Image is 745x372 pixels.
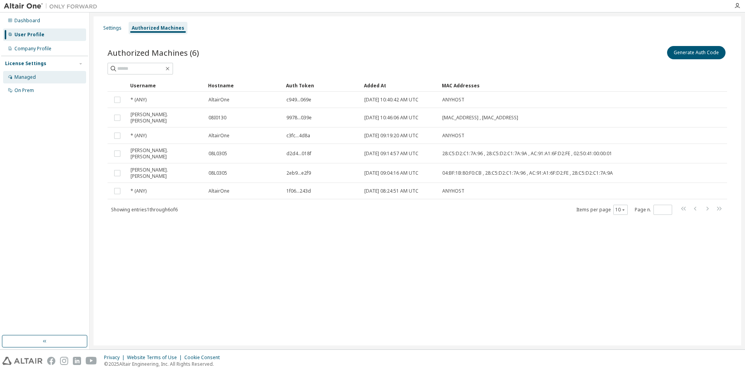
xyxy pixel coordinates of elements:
span: [DATE] 09:19:20 AM UTC [364,133,418,139]
span: 2eb9...e2f9 [286,170,311,176]
span: [PERSON_NAME].[PERSON_NAME] [131,147,201,160]
img: altair_logo.svg [2,357,42,365]
span: ANYHOST [442,97,464,103]
div: User Profile [14,32,44,38]
span: c949...069e [286,97,311,103]
span: 08L0305 [208,151,227,157]
span: [DATE] 09:14:57 AM UTC [364,151,418,157]
div: MAC Addresses [442,79,648,92]
span: Page n. [635,205,672,215]
img: facebook.svg [47,357,55,365]
span: 04:BF:1B:80:F0:CB , 28:C5:D2:C1:7A:96 , AC:91:A1:6F:D2:FE , 28:C5:D2:C1:7A:9A [442,170,613,176]
span: * (ANY) [131,188,147,194]
span: ANYHOST [442,188,464,194]
span: [PERSON_NAME].[PERSON_NAME] [131,167,201,179]
span: [DATE] 09:04:16 AM UTC [364,170,418,176]
div: Settings [103,25,122,31]
span: [DATE] 08:24:51 AM UTC [364,188,418,194]
span: AltairOne [208,97,230,103]
div: Added At [364,79,436,92]
span: 28:C5:D2:C1:7A:96 , 28:C5:D2:C1:7A:9A , AC:91:A1:6F:D2:FE , 02:50:41:00:00:01 [442,151,612,157]
button: Generate Auth Code [667,46,726,59]
div: Auth Token [286,79,358,92]
img: youtube.svg [86,357,97,365]
span: * (ANY) [131,97,147,103]
span: Showing entries 1 through 6 of 6 [111,206,178,213]
span: ANYHOST [442,133,464,139]
div: License Settings [5,60,46,67]
p: © 2025 Altair Engineering, Inc. All Rights Reserved. [104,361,224,367]
img: Altair One [4,2,101,10]
span: Authorized Machines (6) [108,47,199,58]
span: [PERSON_NAME].[PERSON_NAME] [131,112,201,124]
img: linkedin.svg [73,357,81,365]
span: [DATE] 10:40:42 AM UTC [364,97,418,103]
div: Privacy [104,354,127,361]
span: [MAC_ADDRESS] , [MAC_ADDRESS] [442,115,518,121]
div: On Prem [14,87,34,94]
span: 08I0130 [208,115,226,121]
span: c3fc...4d8a [286,133,310,139]
span: * (ANY) [131,133,147,139]
div: Dashboard [14,18,40,24]
div: Hostname [208,79,280,92]
span: d2d4...018f [286,151,311,157]
span: Items per page [576,205,628,215]
img: instagram.svg [60,357,68,365]
div: Username [130,79,202,92]
span: 08L0305 [208,170,227,176]
div: Managed [14,74,36,80]
div: Website Terms of Use [127,354,184,361]
div: Authorized Machines [132,25,184,31]
span: 1f06...243d [286,188,311,194]
div: Cookie Consent [184,354,224,361]
span: AltairOne [208,133,230,139]
div: Company Profile [14,46,51,52]
span: AltairOne [208,188,230,194]
button: 10 [615,207,626,213]
span: [DATE] 10:46:06 AM UTC [364,115,418,121]
span: 9978...039e [286,115,312,121]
